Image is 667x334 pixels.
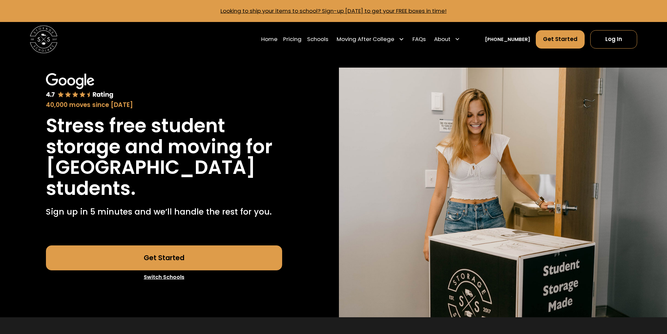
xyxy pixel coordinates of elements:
[220,7,447,15] a: Looking to ship your items to school? Sign-up [DATE] to get your FREE boxes in time!
[485,36,530,43] a: [PHONE_NUMBER]
[337,35,394,43] div: Moving After College
[590,30,637,49] a: Log In
[412,30,426,49] a: FAQs
[339,68,667,317] img: Storage Scholars will have everything waiting for you in your room when you arrive to campus.
[46,157,256,178] h1: [GEOGRAPHIC_DATA]
[283,30,302,49] a: Pricing
[30,26,57,53] img: Storage Scholars main logo
[434,35,450,43] div: About
[46,245,282,270] a: Get Started
[46,115,282,157] h1: Stress free student storage and moving for
[46,73,114,99] img: Google 4.7 star rating
[261,30,278,49] a: Home
[46,270,282,284] a: Switch Schools
[536,30,585,49] a: Get Started
[46,206,272,218] p: Sign up in 5 minutes and we’ll handle the rest for you.
[46,178,136,199] h1: students.
[307,30,328,49] a: Schools
[46,100,282,110] div: 40,000 moves since [DATE]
